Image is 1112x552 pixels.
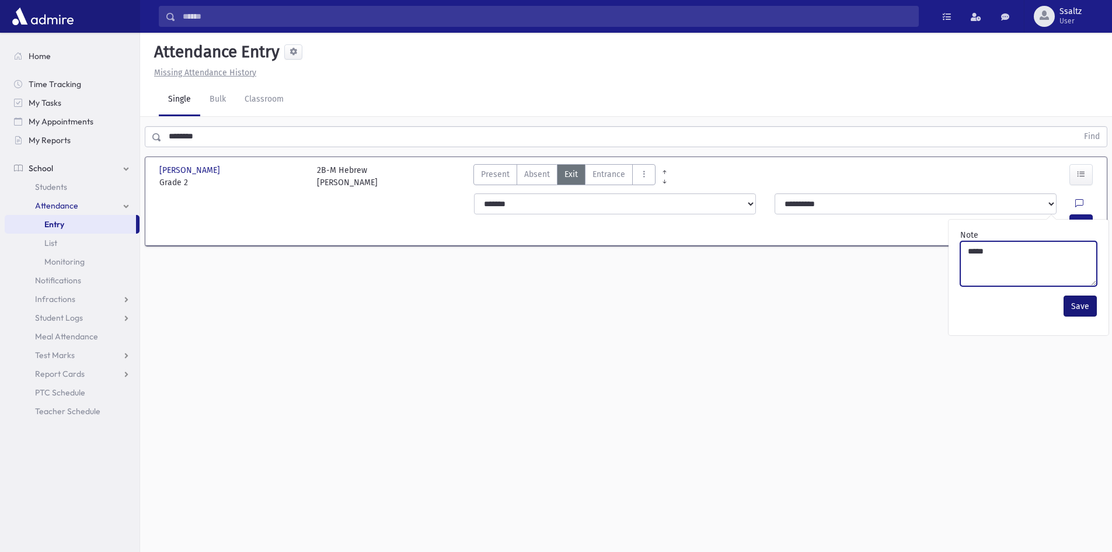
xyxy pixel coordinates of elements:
a: Entry [5,215,136,234]
a: Teacher Schedule [5,402,140,421]
span: Infractions [35,294,75,304]
span: Notifications [35,275,81,286]
span: Entry [44,219,64,230]
span: Attendance [35,200,78,211]
a: Meal Attendance [5,327,140,346]
span: My Tasks [29,98,61,108]
span: My Reports [29,135,71,145]
span: Time Tracking [29,79,81,89]
u: Missing Attendance History [154,68,256,78]
a: Attendance [5,196,140,215]
span: Present [481,168,510,180]
a: Bulk [200,84,235,116]
span: PTC Schedule [35,387,85,398]
span: Monitoring [44,256,85,267]
span: Grade 2 [159,176,305,189]
a: Monitoring [5,252,140,271]
a: PTC Schedule [5,383,140,402]
button: Find [1077,127,1107,147]
a: Students [5,178,140,196]
div: 2B-M Hebrew [PERSON_NAME] [317,164,378,189]
span: Absent [524,168,550,180]
span: Test Marks [35,350,75,360]
span: School [29,163,53,173]
span: My Appointments [29,116,93,127]
img: AdmirePro [9,5,76,28]
button: Save [1064,296,1097,317]
span: [PERSON_NAME] [159,164,222,176]
span: User [1059,16,1082,26]
a: My Appointments [5,112,140,131]
span: Ssaltz [1059,7,1082,16]
a: School [5,159,140,178]
a: Report Cards [5,364,140,383]
a: Single [159,84,200,116]
span: Meal Attendance [35,331,98,342]
a: Notifications [5,271,140,290]
input: Search [176,6,918,27]
span: Home [29,51,51,61]
span: Teacher Schedule [35,406,100,416]
span: Report Cards [35,369,85,379]
a: Time Tracking [5,75,140,93]
label: Note [960,229,978,241]
span: Students [35,182,67,192]
a: Infractions [5,290,140,308]
a: My Reports [5,131,140,150]
span: Student Logs [35,313,83,323]
a: Missing Attendance History [149,68,256,78]
div: AttTypes [473,164,656,189]
span: Entrance [592,168,625,180]
a: Home [5,47,140,65]
a: Student Logs [5,308,140,327]
h5: Attendance Entry [149,42,280,62]
span: List [44,238,57,248]
a: My Tasks [5,93,140,112]
a: Test Marks [5,346,140,364]
a: List [5,234,140,252]
a: Classroom [235,84,293,116]
span: Exit [564,168,578,180]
